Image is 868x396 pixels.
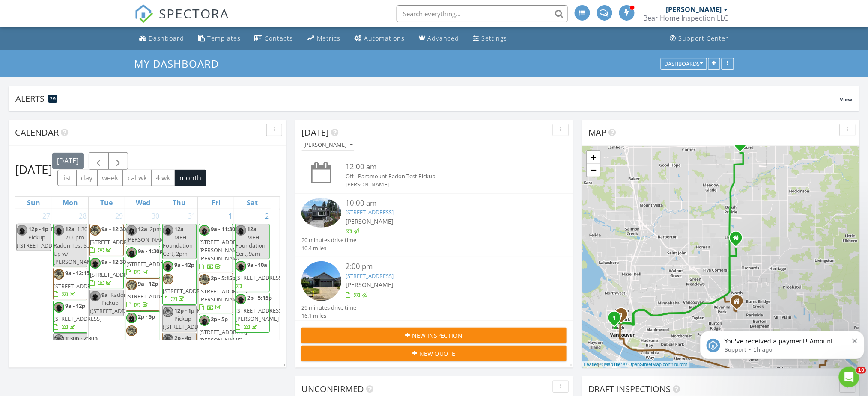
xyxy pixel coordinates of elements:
[149,34,185,42] div: Dashboard
[98,197,114,209] a: Tuesday
[113,209,125,223] a: Go to July 29, 2025
[346,261,544,272] div: 2:00 pm
[174,225,184,233] span: 12a
[57,170,77,186] button: list
[199,274,210,285] img: cpi.png
[134,12,230,30] a: SPECTORA
[614,318,620,323] div: 2010 Lincoln Ave, Vancouver, WA 98660
[138,313,155,320] span: 2p - 5p
[126,311,160,357] a: 2p - 5p [STREET_ADDRESS]
[198,209,234,389] td: Go to August 1, 2025
[667,31,732,47] a: Support Center
[301,198,567,253] a: 10:00 am [STREET_ADDRESS] [PERSON_NAME] 20 minutes drive time 10.4 miles
[470,31,511,47] a: Settings
[171,197,188,209] a: Thursday
[737,301,742,306] div: 3809 NE 124TH AVE, VANCOUVER WA 98682
[263,209,271,223] a: Go to August 2, 2025
[415,31,463,47] a: Advanced
[54,225,97,266] span: 1:30 to 2:00pm Radon Test Set Up w/ [PERSON_NAME]
[15,93,840,104] div: Alerts
[420,349,456,358] span: New Quote
[199,315,210,326] img: img_5727.jpeg
[482,34,507,42] div: Settings
[54,269,101,298] a: 9a - 12:15p [STREET_ADDRESS]
[54,315,101,322] span: [STREET_ADDRESS]
[346,272,394,280] a: [STREET_ADDRESS]
[346,281,394,289] span: [PERSON_NAME]
[304,31,344,47] a: Metrics
[235,260,270,292] a: 9a - 10a [STREET_ADDRESS]
[210,197,222,209] a: Friday
[186,209,197,223] a: Go to July 31, 2025
[301,139,355,151] button: [PERSON_NAME]
[301,383,364,395] span: Unconfirmed
[588,383,671,395] span: Draft Inspections
[126,246,160,278] a: 9a - 1:30p [STREET_ADDRESS]
[661,58,707,70] button: Dashboards
[175,170,206,186] button: month
[134,197,152,209] a: Wednesday
[346,162,544,172] div: 12:00 am
[251,31,297,47] a: Contacts
[236,261,283,290] a: 9a - 10a [STREET_ADDRESS]
[587,164,600,177] a: Zoom out
[697,313,868,373] iframe: Intercom notifications message
[134,56,227,71] a: My Dashboard
[236,225,246,236] img: img_5727.jpeg
[163,274,173,284] img: cpi.png
[88,209,125,389] td: Go to July 29, 2025
[161,209,198,389] td: Go to July 31, 2025
[90,238,138,246] span: [STREET_ADDRESS]
[236,307,283,322] span: [STREET_ADDRESS][PERSON_NAME]
[159,4,230,22] span: SPECTORA
[17,225,68,249] span: Radon Pickup ([STREET_ADDRESS])
[236,261,246,272] img: img_5727.jpeg
[65,269,93,277] span: 9a - 12:15p
[346,208,394,216] a: [STREET_ADDRESS]
[54,302,64,313] img: img_5727.jpeg
[53,268,87,300] a: 9a - 12:15p [STREET_ADDRESS]
[247,294,272,301] span: 2p - 5:15p
[126,225,137,236] img: img_5727.jpeg
[90,271,138,278] span: [STREET_ADDRESS]
[364,34,405,42] div: Automations
[54,225,64,236] img: img_5727.jpeg
[126,278,160,311] a: 9a - 12p [STREET_ADDRESS]
[90,225,101,236] img: cpi.png
[199,225,210,236] img: img_5727.jpeg
[54,334,64,345] img: cpi.png
[163,261,211,303] a: 9a - 12p [STREET_ADDRESS]
[15,209,52,389] td: Go to July 27, 2025
[61,197,80,209] a: Monday
[301,261,567,320] a: 2:00 pm [STREET_ADDRESS] [PERSON_NAME] 29 minutes drive time 16.1 miles
[412,331,463,340] span: New Inspection
[101,225,129,233] span: 9a - 12:30p
[211,225,239,233] span: 9a - 11:30a
[582,361,690,368] div: |
[236,294,246,304] img: img_5727.jpeg
[199,238,247,262] span: [STREET_ADDRESS][PERSON_NAME][PERSON_NAME]
[199,314,233,355] a: 2p - 5p [STREET_ADDRESS][PERSON_NAME]
[303,142,353,148] div: [PERSON_NAME]
[126,280,174,308] a: 9a - 12p [STREET_ADDRESS]
[163,233,193,257] span: MFH Foundation Cert, 2pm
[65,302,85,310] span: 9a - 12p
[134,4,153,23] img: The Best Home Inspection Software - Spectora
[740,143,746,148] div: 721 SW 3rd Ave, Battle Ground, WA 98604
[65,334,98,342] span: 1:30p - 2:30p
[587,151,600,164] a: Zoom in
[301,236,356,244] div: 20 minutes drive time
[199,328,247,344] span: [STREET_ADDRESS][PERSON_NAME]
[138,225,147,233] span: 12a
[265,34,293,42] div: Contacts
[138,247,163,255] span: 9a - 1:30p
[856,367,866,374] span: 10
[621,314,626,319] div: 408 W 24th St, Vancouver, WA 98660
[346,172,544,180] div: Off - Paramount Radon Test Pickup
[301,127,329,138] span: [DATE]
[122,170,152,186] button: cal wk
[428,34,459,42] div: Advanced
